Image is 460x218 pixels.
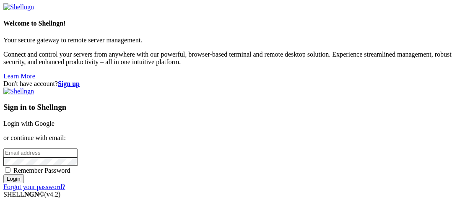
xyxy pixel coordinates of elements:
[3,20,457,27] h4: Welcome to Shellngn!
[3,134,457,142] p: or continue with email:
[3,103,457,112] h3: Sign in to Shellngn
[3,191,60,198] span: SHELL ©
[44,191,61,198] span: 4.2.0
[3,183,65,190] a: Forgot your password?
[3,3,34,11] img: Shellngn
[3,174,24,183] input: Login
[3,73,35,80] a: Learn More
[3,148,78,157] input: Email address
[5,167,10,173] input: Remember Password
[3,120,55,127] a: Login with Google
[3,80,457,88] div: Don't have account?
[24,191,39,198] b: NGN
[13,167,70,174] span: Remember Password
[58,80,80,87] a: Sign up
[3,36,457,44] p: Your secure gateway to remote server management.
[3,88,34,95] img: Shellngn
[3,51,457,66] p: Connect and control your servers from anywhere with our powerful, browser-based terminal and remo...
